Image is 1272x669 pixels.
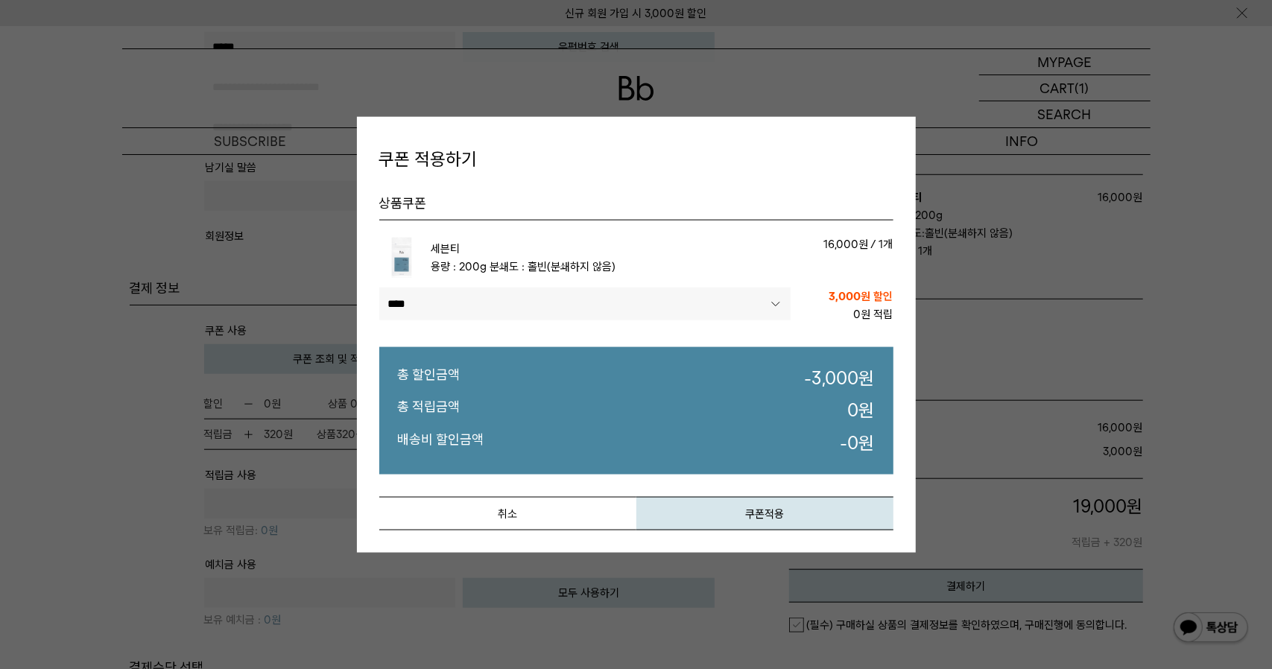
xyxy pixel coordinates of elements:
span: 용량 : 200g [431,260,487,273]
img: 세븐티 [379,235,424,280]
span: 3,000원 [829,290,871,303]
dt: 총 할인금액 [398,366,461,391]
b: 적립 [874,308,893,321]
dd: - 원 [805,366,875,391]
button: 쿠폰적용 [636,496,893,530]
strong: 3,000 [812,367,859,389]
dd: 원 [848,398,875,423]
span: 분쇄도 : 홀빈(분쇄하지 않음) [490,260,616,273]
span: 0원 [854,308,871,321]
strong: 0 [848,432,859,454]
h4: 쿠폰 적용하기 [379,147,893,172]
dd: - 원 [841,431,875,456]
strong: 0 [848,399,859,421]
p: 16,000원 / 1개 [688,235,893,253]
button: 취소 [379,496,636,530]
dt: 총 적립금액 [398,398,461,423]
h5: 상품쿠폰 [379,194,893,220]
b: 할인 [874,290,893,303]
a: 세븐티 [431,242,461,256]
dt: 배송비 할인금액 [398,431,484,456]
